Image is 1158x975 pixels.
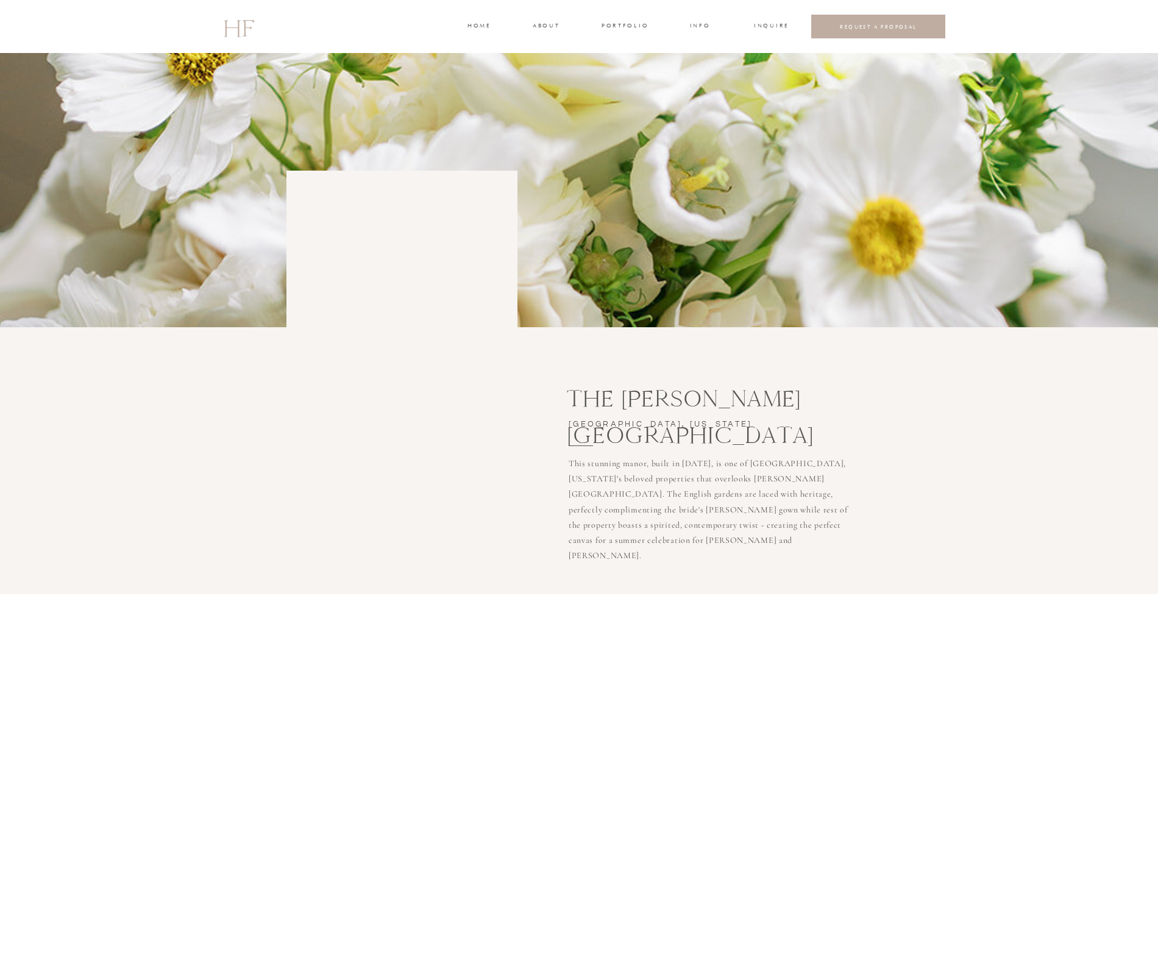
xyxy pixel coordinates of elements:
[602,21,647,32] a: portfolio
[533,21,558,32] a: about
[567,380,946,415] h3: THE [PERSON_NAME][GEOGRAPHIC_DATA]
[689,21,711,32] a: INFO
[821,23,936,30] a: REQUEST A PROPOSAL
[223,9,254,44] a: HF
[754,21,787,32] a: INQUIRE
[569,417,781,435] h3: [GEOGRAPHIC_DATA], [US_STATE]
[569,456,853,542] h3: This stunning manor, built in [DATE], is one of [GEOGRAPHIC_DATA], [US_STATE]'s beloved propertie...
[467,21,490,32] a: home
